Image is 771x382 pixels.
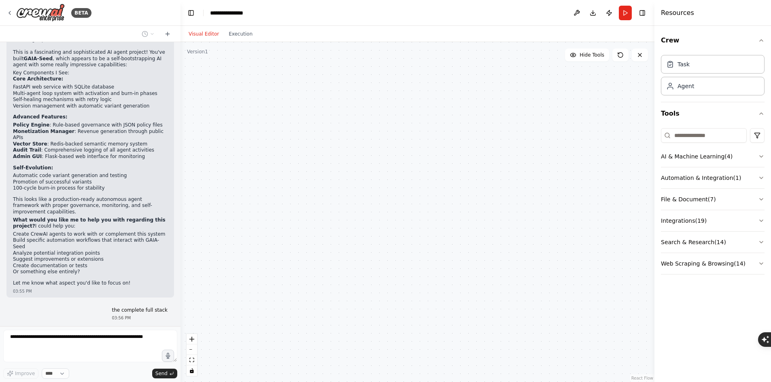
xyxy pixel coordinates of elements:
[13,165,53,171] strong: Self-Evolution:
[13,122,168,129] li: : Rule-based governance with JSON policy files
[187,365,197,376] button: toggle interactivity
[13,91,168,97] li: Multi-agent loop system with activation and burn-in phases
[565,49,609,61] button: Hide Tools
[13,147,41,153] strong: Audit Trail
[13,250,168,257] li: Analyze potential integration points
[13,76,63,82] strong: Core Architecture:
[161,29,174,39] button: Start a new chat
[13,103,168,110] li: Version management with automatic variant generation
[661,167,765,188] button: Automation & Integration(1)
[112,315,168,321] div: 03:56 PM
[13,231,168,238] li: Create CrewAI agents to work with or complement this system
[13,196,168,215] p: This looks like a production-ready autonomous agent framework with proper governance, monitoring,...
[185,7,197,19] button: Hide left sidebar
[187,334,197,376] div: React Flow controls
[13,185,168,192] li: 100-cycle burn-in process for stability
[13,141,168,148] li: : Redis-backed semantic memory system
[3,368,38,379] button: Improve
[13,122,50,128] strong: Policy Engine
[13,129,168,141] li: : Revenue generation through public APIs
[13,84,168,91] li: FastAPI web service with SQLite database
[661,29,765,52] button: Crew
[16,4,65,22] img: Logo
[13,147,168,154] li: : Comprehensive logging of all agent activities
[184,29,224,39] button: Visual Editor
[678,60,690,68] div: Task
[13,129,74,134] strong: Monetization Manager
[187,49,208,55] div: Version 1
[187,355,197,365] button: fit view
[13,263,168,269] li: Create documentation or tests
[678,82,694,90] div: Agent
[13,49,168,68] p: This is a fascinating and sophisticated AI agent project! You've built , which appears to be a se...
[13,141,47,147] strong: Vector Store
[661,210,765,231] button: Integrations(19)
[13,114,68,120] strong: Advanced Features:
[631,376,653,380] a: React Flow attribution
[13,154,42,159] strong: Admin GUI
[661,146,765,167] button: AI & Machine Learning(4)
[661,102,765,125] button: Tools
[162,350,174,362] button: Click to speak your automation idea
[13,288,168,294] div: 03:55 PM
[13,179,168,186] li: Promotion of successful variants
[13,237,168,250] li: Build specific automation workflows that interact with GAIA-Seed
[661,8,694,18] h4: Resources
[580,52,604,58] span: Hide Tools
[187,344,197,355] button: zoom out
[13,97,168,103] li: Self-healing mechanisms with retry logic
[138,29,158,39] button: Switch to previous chat
[210,9,251,17] nav: breadcrumb
[187,334,197,344] button: zoom in
[13,173,168,179] li: Automatic code variant generation and testing
[661,253,765,274] button: Web Scraping & Browsing(14)
[637,7,648,19] button: Hide right sidebar
[661,189,765,210] button: File & Document(7)
[13,70,168,76] h2: Key Components I See:
[13,217,166,229] strong: What would you like me to help you with regarding this project?
[13,256,168,263] li: Suggest improvements or extensions
[24,56,53,61] strong: GAIA-Seed
[152,369,177,378] button: Send
[13,217,168,230] p: I could help you:
[15,370,35,377] span: Improve
[71,8,91,18] div: BETA
[224,29,257,39] button: Execution
[13,269,168,275] li: Or something else entirely?
[661,125,765,281] div: Tools
[112,307,168,314] p: the complete full stack
[661,232,765,253] button: Search & Research(14)
[13,280,168,287] p: Let me know what aspect you'd like to focus on!
[661,52,765,102] div: Crew
[13,154,168,160] li: : Flask-based web interface for monitoring
[155,370,168,377] span: Send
